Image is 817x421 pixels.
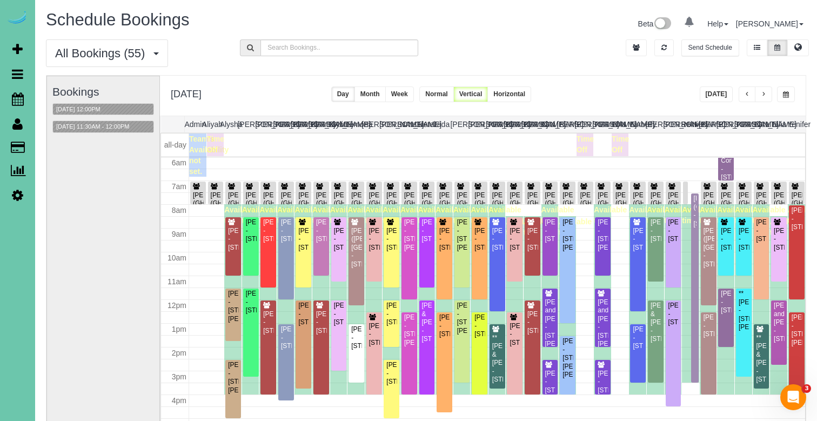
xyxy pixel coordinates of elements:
div: [PERSON_NAME] (GHC) - [STREET_ADDRESS] [693,195,697,228]
span: All Bookings (55) [55,46,150,60]
div: [PERSON_NAME] (GHC) - [STREET_ADDRESS] [615,191,626,225]
div: [PERSON_NAME] (GHC) - [STREET_ADDRESS] [597,191,608,225]
div: [PERSON_NAME] - [STREET_ADDRESS] [386,227,397,252]
div: [PERSON_NAME] - [STREET_ADDRESS] [703,313,714,338]
div: [PERSON_NAME] - [STREET_ADDRESS] [545,218,556,243]
div: [PERSON_NAME] - [STREET_ADDRESS][PERSON_NAME] [457,302,468,335]
button: Month [354,86,386,102]
span: 12pm [168,301,186,310]
span: Available time [506,217,539,237]
div: [PERSON_NAME] - [STREET_ADDRESS] [298,227,309,252]
div: [PERSON_NAME] - [STREET_ADDRESS] [509,227,520,252]
div: [PERSON_NAME] (GHC) - [STREET_ADDRESS] [562,191,573,225]
div: [PERSON_NAME] - [STREET_ADDRESS] [316,310,327,335]
div: [PERSON_NAME] & [PERSON_NAME] - [STREET_ADDRESS] [650,302,661,343]
div: [PERSON_NAME] (GHC) - [STREET_ADDRESS] [773,191,785,225]
span: Available time [471,205,504,225]
span: 3 [802,384,811,393]
span: Available time [400,205,433,225]
div: [PERSON_NAME] (GHC) - [STREET_ADDRESS] [369,191,380,225]
th: [PERSON_NAME] [361,116,379,132]
span: 9am [172,230,186,238]
span: Schedule Bookings [46,10,189,29]
div: [PERSON_NAME] - [STREET_ADDRESS] [263,218,274,243]
span: Available time [277,205,310,225]
a: Help [707,19,728,28]
span: 2pm [172,349,186,357]
div: [PERSON_NAME] (GHC) - [STREET_ADDRESS] [227,191,239,225]
div: [PERSON_NAME] (GHC) - [STREET_ADDRESS] [298,191,309,225]
div: [PERSON_NAME] - [STREET_ADDRESS] [527,310,538,335]
th: Admin [184,116,202,132]
div: [PERSON_NAME] - [STREET_ADDRESS] [756,218,767,243]
button: Send Schedule [681,39,739,56]
th: Daylin [326,116,344,132]
div: [PERSON_NAME] (GHC) - [STREET_ADDRESS] [632,191,644,225]
div: [PERSON_NAME] - [STREET_ADDRESS][PERSON_NAME] [457,218,468,252]
span: 11am [168,277,186,286]
th: [PERSON_NAME] [468,116,486,132]
div: [PERSON_NAME] - [STREET_ADDRESS] [474,227,485,252]
th: [PERSON_NAME] [557,116,574,132]
div: [PERSON_NAME] - [STREET_ADDRESS] [632,227,644,252]
button: Vertical [453,86,488,102]
div: [PERSON_NAME] - [STREET_ADDRESS] [439,313,450,338]
div: [PERSON_NAME] - [STREET_ADDRESS][PERSON_NAME] [404,313,415,347]
span: 3pm [172,372,186,381]
th: Marbelly [628,116,646,132]
div: [PERSON_NAME] - [STREET_ADDRESS] [474,313,485,338]
th: Kasi [539,116,557,132]
div: [PERSON_NAME] (GHC) - [STREET_ADDRESS] [545,191,556,225]
div: [PERSON_NAME] (GHC) - [STREET_ADDRESS] [245,191,257,225]
span: 1pm [172,325,186,333]
th: [PERSON_NAME] [521,116,539,132]
th: [PERSON_NAME] [646,116,664,132]
div: [PERSON_NAME] (GHC) - [STREET_ADDRESS] [756,191,767,225]
span: Available time [524,217,557,237]
div: [PERSON_NAME] - [STREET_ADDRESS] [509,322,520,347]
div: [PERSON_NAME] - [STREET_ADDRESS] [439,227,450,252]
span: 4pm [172,396,186,405]
div: [PERSON_NAME] - [STREET_ADDRESS] [668,302,679,326]
div: [PERSON_NAME] - [STREET_ADDRESS] [738,227,749,252]
div: **[PERSON_NAME] & [PERSON_NAME] - [STREET_ADDRESS] [492,334,503,384]
th: [PERSON_NAME] [592,116,610,132]
span: Available time [700,205,733,225]
th: [PERSON_NAME] [699,116,716,132]
div: [PERSON_NAME] - [STREET_ADDRESS][PERSON_NAME] [562,218,573,252]
th: [PERSON_NAME] [291,116,309,132]
div: [PERSON_NAME] - [STREET_ADDRESS] [720,290,732,315]
span: Available time [436,205,468,225]
span: Time Off [612,135,629,154]
span: Available time [259,205,292,225]
div: [PERSON_NAME] - [STREET_ADDRESS] [280,218,292,243]
span: Available time [770,217,803,237]
div: [PERSON_NAME] - [STREET_ADDRESS] [280,325,292,350]
div: [PERSON_NAME] - [STREET_ADDRESS] [245,290,257,315]
div: [PERSON_NAME] - [STREET_ADDRESS] [333,302,345,326]
div: [PERSON_NAME] - [STREET_ADDRESS] [386,361,397,386]
div: [PERSON_NAME] (GHC) - [STREET_ADDRESS] [210,191,222,225]
button: Week [385,86,414,102]
span: Available time [312,205,345,225]
th: Yenifer [787,116,805,132]
div: [PERSON_NAME] - [STREET_ADDRESS] [492,227,503,252]
img: New interface [653,17,671,31]
button: [DATE] 12:00PM [53,104,104,115]
span: 7am [172,182,186,191]
div: [PERSON_NAME] - [STREET_ADDRESS] [351,325,362,350]
th: [PERSON_NAME] [504,116,521,132]
button: Horizontal [487,86,531,102]
div: [PERSON_NAME] - [STREET_ADDRESS] [369,322,380,347]
th: Esme [397,116,415,132]
div: [PERSON_NAME] (GHC) - [STREET_ADDRESS] [720,191,732,225]
div: [PERSON_NAME] - [STREET_ADDRESS] [597,370,608,395]
span: Available time [347,205,380,225]
div: [PERSON_NAME] (GHC) - [STREET_ADDRESS] [421,191,433,225]
span: Available time [224,205,257,225]
div: [PERSON_NAME] - [STREET_ADDRESS] [791,206,803,231]
div: [PERSON_NAME] ([PERSON_NAME][GEOGRAPHIC_DATA]) - [STREET_ADDRESS] [351,227,362,269]
span: Available time [665,205,698,225]
div: [PERSON_NAME] - [STREET_ADDRESS] [632,325,644,350]
span: Available time [294,205,327,225]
